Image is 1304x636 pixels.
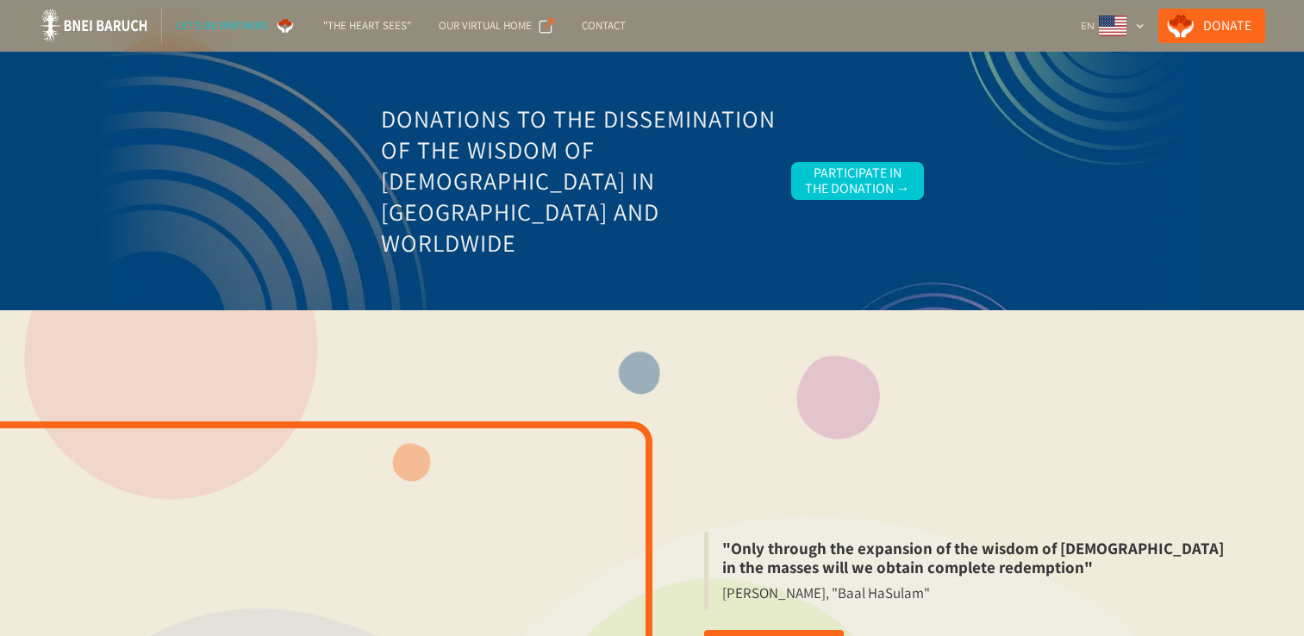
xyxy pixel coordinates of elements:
a: "The Heart Sees" [309,9,425,43]
div: EN [1081,17,1095,34]
h3: Donations to the Dissemination of the Wisdom of [DEMOGRAPHIC_DATA] in [GEOGRAPHIC_DATA] and World... [381,103,777,259]
div: "The Heart Sees" [323,17,411,34]
div: Let's be partners [176,17,268,34]
div: EN [1074,9,1151,43]
div: Contact [582,17,626,34]
a: Donate [1158,9,1265,43]
div: Participate in the Donation → [805,165,910,196]
blockquote: "Only through the expansion of the wisdom of [DEMOGRAPHIC_DATA] in the masses will we obtain comp... [704,532,1251,583]
blockquote: [PERSON_NAME], "Baal HaSulam" [704,583,944,609]
a: Let's be partners [162,9,309,43]
a: Contact [568,9,640,43]
a: Our Virtual Home [425,9,568,43]
div: Our Virtual Home [439,17,532,34]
